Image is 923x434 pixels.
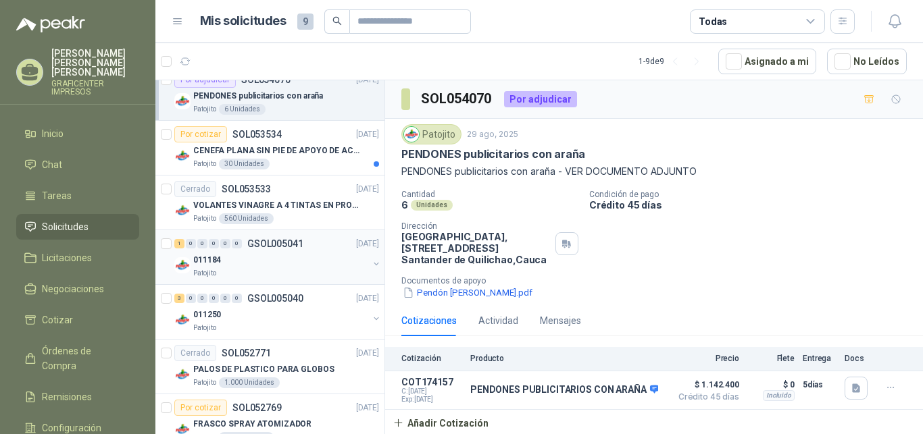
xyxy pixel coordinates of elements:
[222,184,271,194] p: SOL053533
[193,90,323,103] p: PENDONES publicitarios con araña
[16,121,139,146] a: Inicio
[827,49,907,74] button: No Leídos
[763,390,795,401] div: Incluido
[193,418,311,431] p: FRASCO SPRAY ATOMIZADOR
[193,363,334,376] p: PALOS DE PLASTICO PARA GLOBOS
[421,88,493,109] h3: SOL054070
[193,104,216,115] p: Patojito
[174,257,191,273] img: Company Logo
[845,354,872,363] p: Docs
[401,147,585,161] p: PENDONES publicitarios con araña
[219,104,266,115] div: 6 Unidades
[16,183,139,209] a: Tareas
[155,340,384,394] a: CerradoSOL052771[DATE] Company LogoPALOS DE PLASTICO PARA GLOBOSPatojito1.000 Unidades
[803,354,837,363] p: Entrega
[401,286,534,300] button: Pendón [PERSON_NAME].pdf
[42,389,92,404] span: Remisiones
[803,377,837,393] p: 5 días
[247,294,303,303] p: GSOL005040
[232,403,282,412] p: SOL052769
[200,11,286,31] h1: Mis solicitudes
[297,13,314,30] span: 9
[42,157,62,172] span: Chat
[51,80,139,96] p: GRAFICENTER IMPRESOS
[193,159,216,169] p: Patojito
[718,49,816,74] button: Asignado a mi
[16,338,139,379] a: Órdenes de Compra
[401,124,461,144] div: Patojito
[16,384,139,410] a: Remisiones
[193,213,216,224] p: Patojito
[42,344,126,373] span: Órdenes de Compra
[174,126,227,142] div: Por cotizar
[197,294,207,303] div: 0
[174,367,191,383] img: Company Logo
[219,159,270,169] div: 30 Unidades
[332,16,342,26] span: search
[16,276,139,302] a: Negociaciones
[16,214,139,240] a: Solicitudes
[589,190,918,199] p: Condición de pago
[747,377,795,393] p: $ 0
[186,294,196,303] div: 0
[404,127,419,142] img: Company Logo
[672,393,739,401] span: Crédito 45 días
[174,93,191,109] img: Company Logo
[209,294,219,303] div: 0
[155,175,384,230] a: CerradoSOL053533[DATE] Company LogoVOLANTES VINAGRE A 4 TINTAS EN PROPALCOTE VER ARCHIVO ADJUNTOP...
[174,294,184,303] div: 3
[174,148,191,164] img: Company Logo
[174,345,216,361] div: Cerrado
[209,239,219,248] div: 0
[401,354,462,363] p: Cotización
[401,387,462,396] span: C: [DATE]
[401,164,907,179] p: PENDONES publicitarios con araña - VER DOCUMENTO ADJUNTO
[16,245,139,271] a: Licitaciones
[174,236,382,279] a: 1 0 0 0 0 0 GSOL005041[DATE] Company Logo011184Patojito
[16,307,139,333] a: Cotizar
[42,126,64,141] span: Inicio
[220,239,230,248] div: 0
[401,313,457,328] div: Cotizaciones
[467,128,518,141] p: 29 ago, 2025
[356,292,379,305] p: [DATE]
[220,294,230,303] div: 0
[356,128,379,141] p: [DATE]
[174,239,184,248] div: 1
[155,121,384,175] a: Por cotizarSOL053534[DATE] Company LogoCENEFA PLANA SIN PIE DE APOYO DE ACUERDO A LA IMAGEN ADJUN...
[356,402,379,414] p: [DATE]
[219,377,280,388] div: 1.000 Unidades
[42,313,73,327] span: Cotizar
[232,239,242,248] div: 0
[247,239,303,248] p: GSOL005041
[222,348,271,358] p: SOL052771
[219,213,274,224] div: 560 Unidades
[16,152,139,178] a: Chat
[747,354,795,363] p: Flete
[672,377,739,393] span: $ 1.142.400
[401,199,408,211] p: 6
[232,294,242,303] div: 0
[193,377,216,388] p: Patojito
[589,199,918,211] p: Crédito 45 días
[51,49,139,77] p: [PERSON_NAME] [PERSON_NAME] [PERSON_NAME]
[356,238,379,250] p: [DATE]
[401,396,462,404] span: Exp: [DATE]
[155,66,384,121] a: Por adjudicarSOL054070[DATE] Company LogoPENDONES publicitarios con arañaPatojito6 Unidades
[401,377,462,387] p: COT174157
[16,16,85,32] img: Logo peakr
[470,354,664,363] p: Producto
[401,190,578,199] p: Cantidad
[197,239,207,248] div: 0
[42,250,92,265] span: Licitaciones
[193,144,361,157] p: CENEFA PLANA SIN PIE DE APOYO DE ACUERDO A LA IMAGEN ADJUNTA
[504,91,577,107] div: Por adjudicar
[639,51,707,72] div: 1 - 9 de 9
[241,75,291,84] p: SOL054070
[193,323,216,333] p: Patojito
[193,308,221,321] p: 011250
[401,221,550,231] p: Dirección
[174,400,227,416] div: Por cotizar
[193,199,361,212] p: VOLANTES VINAGRE A 4 TINTAS EN PROPALCOTE VER ARCHIVO ADJUNTO
[699,14,727,29] div: Todas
